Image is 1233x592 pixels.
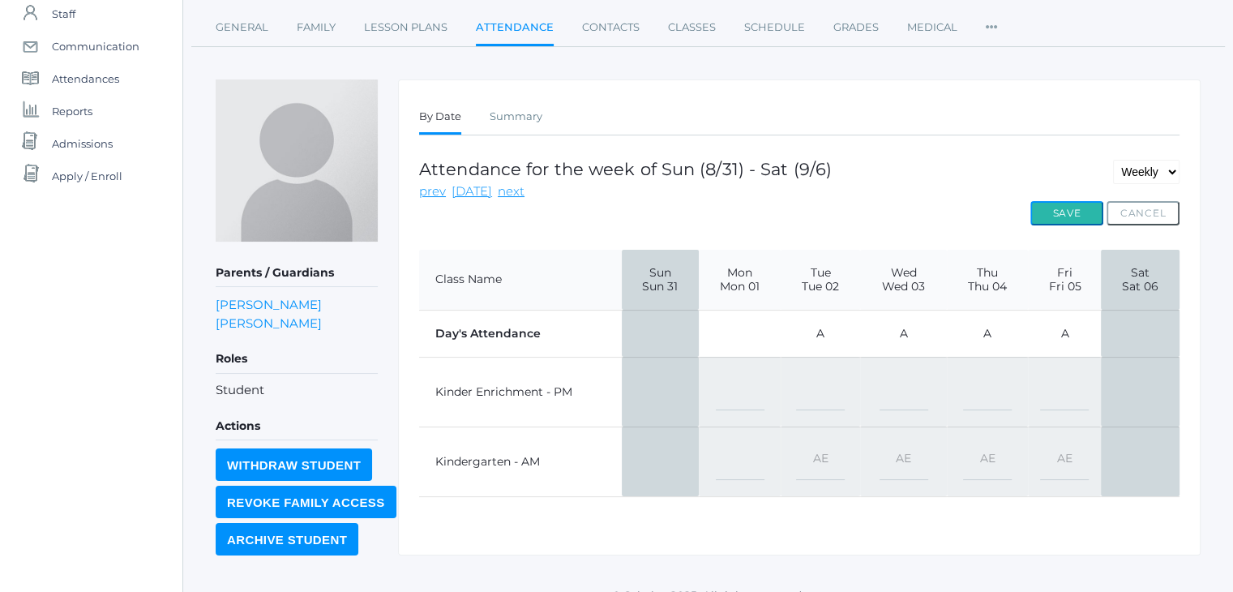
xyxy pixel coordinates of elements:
span: Attendances [52,62,119,95]
span: Apply / Enroll [52,160,122,192]
span: Sat 06 [1113,280,1167,294]
th: Thu [947,250,1028,311]
a: [PERSON_NAME] [216,295,322,314]
td: A [947,310,1028,357]
td: Kindergarten - AM [419,427,622,496]
th: Class Name [419,250,622,311]
li: Student [216,381,378,400]
h5: Roles [216,345,378,373]
a: Summary [490,101,542,133]
strong: Day's Attendance [435,326,541,341]
span: Tue 02 [793,280,848,294]
td: A [1028,310,1101,357]
img: Elias Zacharia [216,79,378,242]
input: Withdraw Student [216,448,372,481]
a: Medical [907,11,957,44]
button: Cancel [1107,201,1179,225]
th: Tue [781,250,860,311]
input: Revoke Family Access [216,486,396,518]
th: Wed [860,250,947,311]
span: Fri 05 [1040,280,1089,294]
span: Reports [52,95,92,127]
span: Sun 31 [634,280,687,294]
a: Grades [833,11,879,44]
a: next [498,182,524,201]
h5: Parents / Guardians [216,260,378,287]
a: Classes [668,11,716,44]
a: Contacts [582,11,640,44]
a: Family [297,11,336,44]
th: Sat [1101,250,1179,311]
button: Save [1030,201,1103,225]
a: General [216,11,268,44]
h5: Actions [216,413,378,440]
a: prev [419,182,446,201]
a: [PERSON_NAME] [216,314,322,332]
h1: Attendance for the week of Sun (8/31) - Sat (9/6) [419,160,832,178]
a: [DATE] [452,182,492,201]
td: Kinder Enrichment - PM [419,357,622,427]
th: Mon [699,250,781,311]
a: By Date [419,101,461,135]
span: Communication [52,30,139,62]
span: Wed 03 [872,280,935,294]
input: Archive Student [216,523,358,556]
span: Admissions [52,127,113,160]
span: Thu 04 [959,280,1016,294]
a: Lesson Plans [364,11,447,44]
th: Sun [622,250,699,311]
th: Fri [1028,250,1101,311]
span: Mon 01 [711,280,769,294]
a: Schedule [744,11,805,44]
td: A [781,310,860,357]
a: Attendance [476,11,554,46]
td: A [860,310,947,357]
